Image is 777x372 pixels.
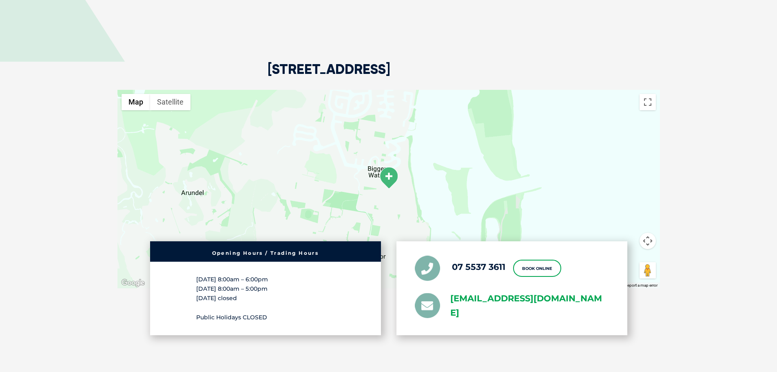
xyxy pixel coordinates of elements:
[640,94,656,110] button: Toggle fullscreen view
[196,275,335,303] p: [DATE] 8:00am – 6:00pm [DATE] 8:00am – 5:00pm [DATE] closed
[150,94,190,110] button: Show satellite imagery
[452,262,505,272] a: 07 5537 3611
[640,233,656,249] button: Map camera controls
[513,260,561,277] a: Book Online
[268,62,390,90] h2: [STREET_ADDRESS]
[154,251,377,256] h6: Opening Hours / Trading Hours
[196,313,335,322] p: Public Holidays ﻿CLOSED
[122,94,150,110] button: Show street map
[450,292,609,320] a: [EMAIL_ADDRESS][DOMAIN_NAME]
